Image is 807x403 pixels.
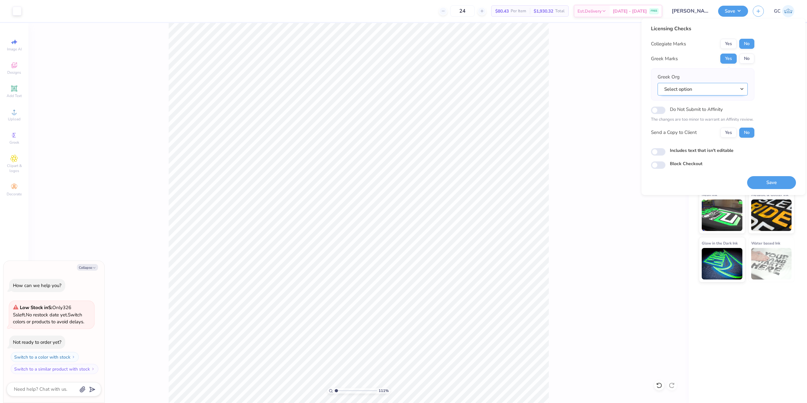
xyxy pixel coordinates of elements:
[739,39,754,49] button: No
[11,364,98,374] button: Switch to a similar product with stock
[91,367,95,371] img: Switch to a similar product with stock
[651,40,686,48] div: Collegiate Marks
[658,73,680,81] label: Greek Org
[7,93,22,98] span: Add Text
[702,199,742,231] img: Neon Ink
[9,140,19,145] span: Greek
[13,282,61,289] div: How can we help you?
[651,9,657,13] span: FREE
[670,105,723,113] label: Do Not Submit to Affinity
[7,70,21,75] span: Designs
[20,304,52,311] strong: Low Stock in S :
[667,5,713,17] input: Untitled Design
[774,8,781,15] span: GC
[511,8,526,14] span: Per Item
[670,160,702,167] label: Block Checkout
[670,147,734,154] label: Includes text that isn't editable
[651,25,754,32] div: Licensing Checks
[7,47,22,52] span: Image AI
[8,117,20,122] span: Upload
[718,6,748,17] button: Save
[13,304,84,325] span: Only 326 Ss left. Switch colors or products to avoid delays.
[534,8,553,14] span: $1,930.32
[751,248,792,279] img: Water based Ink
[774,5,794,17] a: GC
[751,199,792,231] img: Metallic & Glitter Ink
[13,339,61,345] div: Not ready to order yet?
[739,54,754,64] button: No
[720,54,737,64] button: Yes
[651,129,697,136] div: Send a Copy to Client
[450,5,475,17] input: – –
[379,388,389,394] span: 111 %
[720,128,737,138] button: Yes
[26,312,68,318] span: No restock date yet.
[613,8,647,14] span: [DATE] - [DATE]
[782,5,794,17] img: Gerard Christopher Trorres
[578,8,601,14] span: Est. Delivery
[11,352,79,362] button: Switch to a color with stock
[747,176,796,189] button: Save
[651,55,678,62] div: Greek Marks
[658,83,748,96] button: Select option
[739,128,754,138] button: No
[7,192,22,197] span: Decorate
[751,240,780,246] span: Water based Ink
[495,8,509,14] span: $80.43
[720,39,737,49] button: Yes
[702,240,738,246] span: Glow in the Dark Ink
[72,355,75,359] img: Switch to a color with stock
[702,248,742,279] img: Glow in the Dark Ink
[651,117,754,123] p: The changes are too minor to warrant an Affinity review.
[555,8,565,14] span: Total
[3,163,25,173] span: Clipart & logos
[77,264,98,271] button: Collapse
